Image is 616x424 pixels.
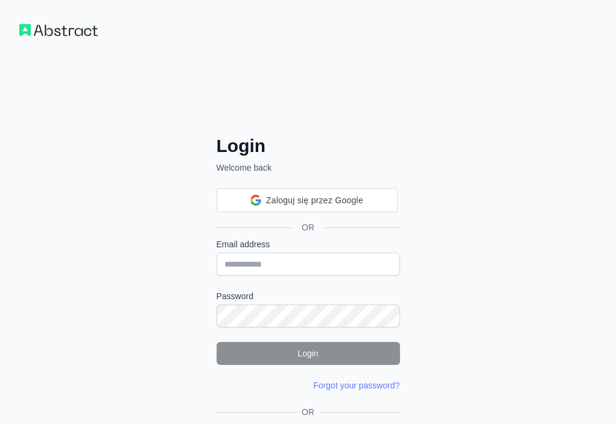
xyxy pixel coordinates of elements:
[217,290,400,302] label: Password
[217,238,400,250] label: Email address
[217,342,400,365] button: Login
[292,221,324,233] span: OR
[217,188,398,212] div: Zaloguj się przez Google
[297,406,319,418] span: OR
[217,162,400,174] p: Welcome back
[266,194,363,207] span: Zaloguj się przez Google
[19,24,98,36] img: Workflow
[313,381,399,390] a: Forgot your password?
[217,135,400,157] h2: Login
